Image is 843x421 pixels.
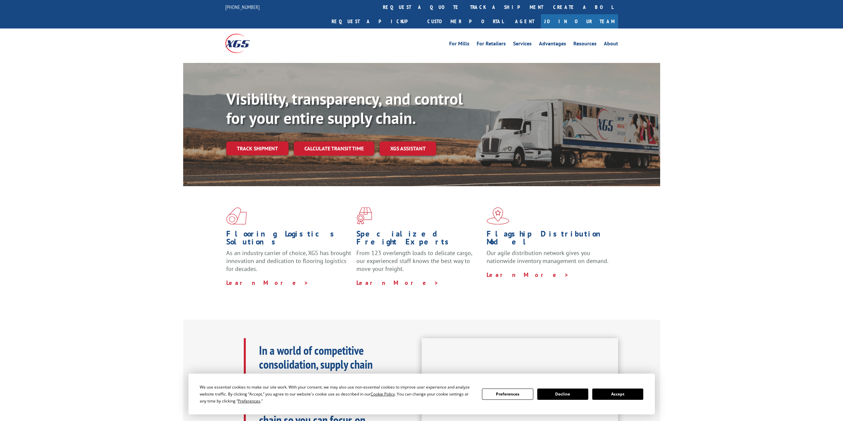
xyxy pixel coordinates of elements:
[371,391,395,397] span: Cookie Policy
[487,249,608,265] span: Our agile distribution network gives you nationwide inventory management on demand.
[356,279,439,287] a: Learn More >
[422,14,508,28] a: Customer Portal
[537,389,588,400] button: Decline
[356,249,482,279] p: From 123 overlength loads to delicate cargo, our experienced staff knows the best way to move you...
[477,41,506,48] a: For Retailers
[200,384,474,404] div: We use essential cookies to make our site work. With your consent, we may also use non-essential ...
[327,14,422,28] a: Request a pickup
[482,389,533,400] button: Preferences
[356,207,372,225] img: xgs-icon-focused-on-flooring-red
[573,41,597,48] a: Resources
[226,249,351,273] span: As an industry carrier of choice, XGS has brought innovation and dedication to flooring logistics...
[356,230,482,249] h1: Specialized Freight Experts
[188,374,655,414] div: Cookie Consent Prompt
[226,207,247,225] img: xgs-icon-total-supply-chain-intelligence-red
[449,41,469,48] a: For Mills
[294,141,374,156] a: Calculate transit time
[541,14,618,28] a: Join Our Team
[226,279,309,287] a: Learn More >
[238,398,260,404] span: Preferences
[539,41,566,48] a: Advantages
[592,389,643,400] button: Accept
[226,230,351,249] h1: Flooring Logistics Solutions
[380,141,436,156] a: XGS ASSISTANT
[487,230,612,249] h1: Flagship Distribution Model
[604,41,618,48] a: About
[508,14,541,28] a: Agent
[487,207,509,225] img: xgs-icon-flagship-distribution-model-red
[226,141,289,155] a: Track shipment
[225,4,260,10] a: [PHONE_NUMBER]
[487,271,569,279] a: Learn More >
[226,88,463,128] b: Visibility, transparency, and control for your entire supply chain.
[513,41,532,48] a: Services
